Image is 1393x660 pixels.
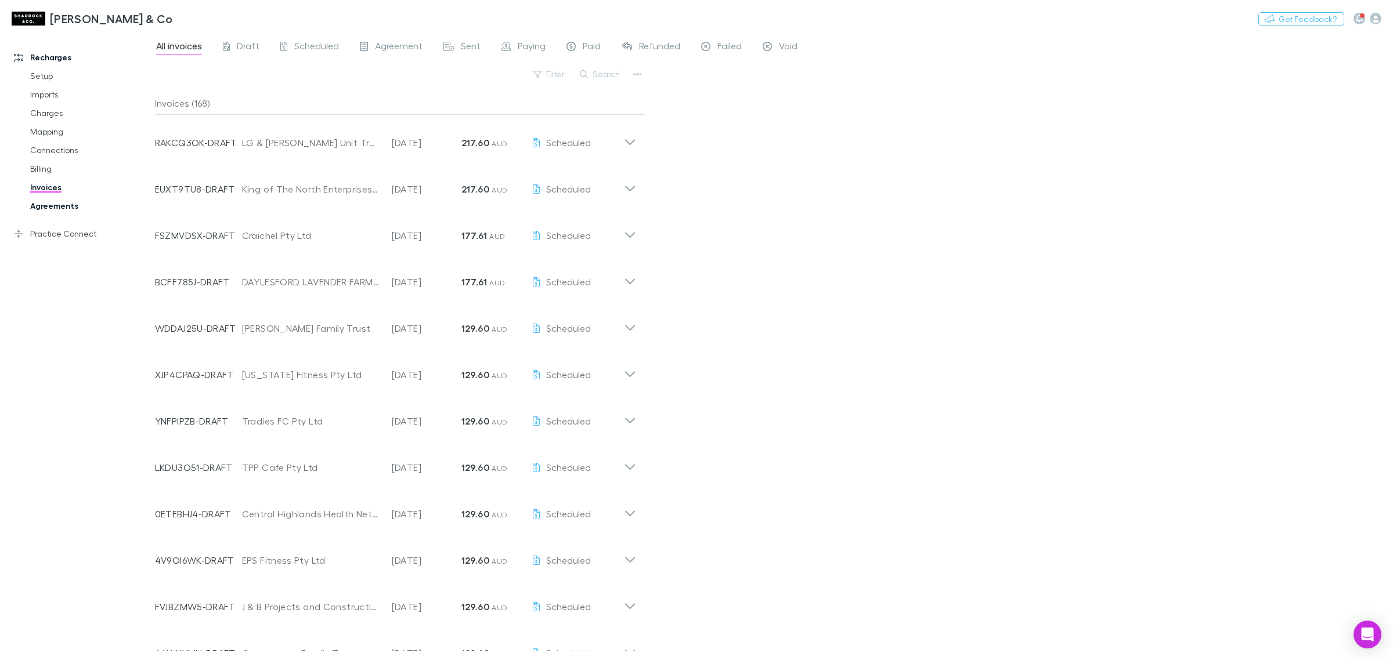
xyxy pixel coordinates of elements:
p: [DATE] [392,553,461,567]
span: Scheduled [546,508,591,519]
div: J & B Projects and Construction Pty Ltd [242,600,380,614]
div: FSZMVDSX-DRAFTCraichel Pty Ltd[DATE]177.61 AUDScheduled [146,208,645,254]
span: Scheduled [546,183,591,194]
span: AUD [492,139,507,148]
span: Draft [237,40,259,55]
p: 4V9OI6WK-DRAFT [155,553,242,567]
div: EUXT9TU8-DRAFTKing of The North Enterprises Pty Ltd[DATE]217.60 AUDScheduled [146,161,645,208]
strong: 129.60 [461,415,489,427]
div: 0ETEBHJ4-DRAFTCentral Highlands Health Network Trust[DATE]129.60 AUDScheduled [146,486,645,532]
div: BCFF785J-DRAFTDAYLESFORD LAVENDER FARM & EVENTS PTY LTD[DATE]177.61 AUDScheduled [146,254,645,300]
div: King of The North Enterprises Pty Ltd [242,182,380,196]
a: Billing [19,159,164,178]
strong: 217.60 [461,137,489,148]
p: FSZMVDSX-DRAFT [155,229,242,242]
span: AUD [492,464,507,473]
p: [DATE] [392,229,461,242]
div: [PERSON_NAME] Family Trust [242,321,380,335]
p: [DATE] [392,600,461,614]
p: BCFF785J-DRAFT [155,275,242,289]
span: Scheduled [546,230,591,241]
div: Tradies FC Pty Ltd [242,414,380,428]
button: Search [574,67,627,81]
p: YNFPIPZB-DRAFT [155,414,242,428]
span: Scheduled [546,415,591,426]
span: Scheduled [546,462,591,473]
a: Agreements [19,197,164,215]
div: LG & [PERSON_NAME] Unit Trust [242,136,380,150]
a: Imports [19,85,164,104]
p: RAKCQ3OK-DRAFT [155,136,242,150]
p: WDDAJ25U-DRAFT [155,321,242,335]
div: TPP Cafe Pty Ltd [242,460,380,474]
p: 0ETEBHJ4-DRAFT [155,507,242,521]
p: [DATE] [392,275,461,289]
span: Scheduled [546,554,591,565]
a: Setup [19,67,164,85]
strong: 129.60 [461,601,489,612]
p: EUXT9TU8-DRAFT [155,182,242,196]
span: Void [779,40,797,55]
a: Invoices [19,178,164,197]
span: All invoices [156,40,202,55]
p: [DATE] [392,646,461,660]
p: LKDU3O51-DRAFT [155,460,242,474]
div: [US_STATE] Fitness Pty Ltd [242,368,380,382]
span: AUD [492,603,507,612]
span: Paying [518,40,546,55]
div: Central Highlands Health Network Trust [242,507,380,521]
p: [DATE] [392,507,461,521]
strong: 129.60 [461,462,489,473]
span: Scheduled [546,369,591,380]
a: Practice Connect [2,224,164,243]
span: Failed [717,40,742,55]
span: AUD [492,325,507,333]
span: Scheduled [546,322,591,333]
div: WDDAJ25U-DRAFT[PERSON_NAME] Family Trust[DATE]129.60 AUDScheduled [146,300,645,347]
span: Scheduled [546,601,591,612]
img: Shaddock & Co's Logo [12,12,45,26]
span: AUD [492,186,507,194]
div: XJP4CPAQ-DRAFT[US_STATE] Fitness Pty Ltd[DATE]129.60 AUDScheduled [146,347,645,393]
strong: 129.60 [461,647,489,659]
span: AUD [492,650,507,658]
div: Craichel Pty Ltd [242,229,380,242]
div: RAKCQ3OK-DRAFTLG & [PERSON_NAME] Unit Trust[DATE]217.60 AUDScheduled [146,115,645,161]
div: Open Intercom Messenger [1354,621,1381,648]
button: Filter [528,67,572,81]
strong: 129.60 [461,369,489,380]
a: Charges [19,104,164,122]
span: Agreement [375,40,423,55]
span: AUD [492,418,507,426]
a: Recharges [2,48,164,67]
span: AUD [492,557,507,565]
span: Scheduled [546,276,591,287]
button: Got Feedback? [1258,12,1344,26]
p: XJP4CPAQ-DRAFT [155,368,242,382]
p: [DATE] [392,460,461,474]
span: Scheduled [546,647,591,658]
strong: 129.60 [461,322,489,334]
p: [DATE] [392,182,461,196]
span: Refunded [639,40,680,55]
div: EPS Fitness Pty Ltd [242,553,380,567]
a: Mapping [19,122,164,141]
strong: 129.60 [461,554,489,566]
p: [DATE] [392,136,461,150]
div: LKDU3O51-DRAFTTPP Cafe Pty Ltd[DATE]129.60 AUDScheduled [146,440,645,486]
span: AUD [489,278,505,287]
strong: 217.60 [461,183,489,195]
div: YNFPIPZB-DRAFTTradies FC Pty Ltd[DATE]129.60 AUDScheduled [146,393,645,440]
p: [DATE] [392,414,461,428]
h3: [PERSON_NAME] & Co [50,12,173,26]
span: AUD [492,510,507,519]
p: [DATE] [392,321,461,335]
div: Cammoates Family Trust [242,646,380,660]
strong: 177.61 [461,230,487,241]
div: FVJBZMW5-DRAFTJ & B Projects and Construction Pty Ltd[DATE]129.60 AUDScheduled [146,579,645,625]
span: Paid [583,40,601,55]
strong: 129.60 [461,508,489,520]
div: 4V9OI6WK-DRAFTEPS Fitness Pty Ltd[DATE]129.60 AUDScheduled [146,532,645,579]
span: AUD [492,371,507,380]
span: Scheduled [294,40,339,55]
